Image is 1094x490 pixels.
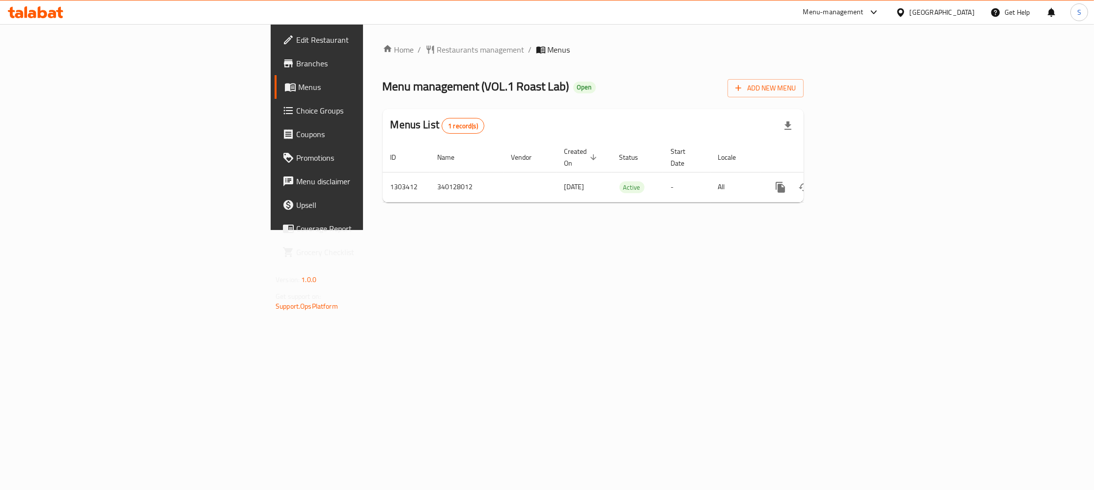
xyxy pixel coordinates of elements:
[391,151,409,163] span: ID
[391,117,484,134] h2: Menus List
[296,246,446,258] span: Grocery Checklist
[275,240,453,264] a: Grocery Checklist
[529,44,532,56] li: /
[275,122,453,146] a: Coupons
[803,6,864,18] div: Menu-management
[573,83,596,91] span: Open
[718,151,749,163] span: Locale
[275,193,453,217] a: Upsell
[276,300,338,313] a: Support.OpsPlatform
[296,34,446,46] span: Edit Restaurant
[776,114,800,138] div: Export file
[619,181,645,193] div: Active
[275,217,453,240] a: Coverage Report
[276,273,300,286] span: Version:
[275,75,453,99] a: Menus
[276,290,321,303] span: Get support on:
[761,143,871,173] th: Actions
[671,145,699,169] span: Start Date
[548,44,570,56] span: Menus
[296,223,446,234] span: Coverage Report
[735,82,796,94] span: Add New Menu
[573,82,596,93] div: Open
[296,105,446,116] span: Choice Groups
[619,151,651,163] span: Status
[619,182,645,193] span: Active
[275,99,453,122] a: Choice Groups
[1077,7,1081,18] span: S
[425,44,525,56] a: Restaurants management
[564,180,585,193] span: [DATE]
[442,118,484,134] div: Total records count
[383,143,871,202] table: enhanced table
[430,172,504,202] td: 340128012
[792,175,816,199] button: Change Status
[296,175,446,187] span: Menu disclaimer
[710,172,761,202] td: All
[275,146,453,170] a: Promotions
[275,28,453,52] a: Edit Restaurant
[296,199,446,211] span: Upsell
[296,58,446,69] span: Branches
[663,172,710,202] td: -
[511,151,545,163] span: Vendor
[437,44,525,56] span: Restaurants management
[298,81,446,93] span: Menus
[438,151,468,163] span: Name
[728,79,804,97] button: Add New Menu
[769,175,792,199] button: more
[383,75,569,97] span: Menu management ( VOL.1 Roast Lab )
[383,44,804,56] nav: breadcrumb
[564,145,600,169] span: Created On
[296,128,446,140] span: Coupons
[910,7,975,18] div: [GEOGRAPHIC_DATA]
[301,273,316,286] span: 1.0.0
[442,121,484,131] span: 1 record(s)
[296,152,446,164] span: Promotions
[275,52,453,75] a: Branches
[275,170,453,193] a: Menu disclaimer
